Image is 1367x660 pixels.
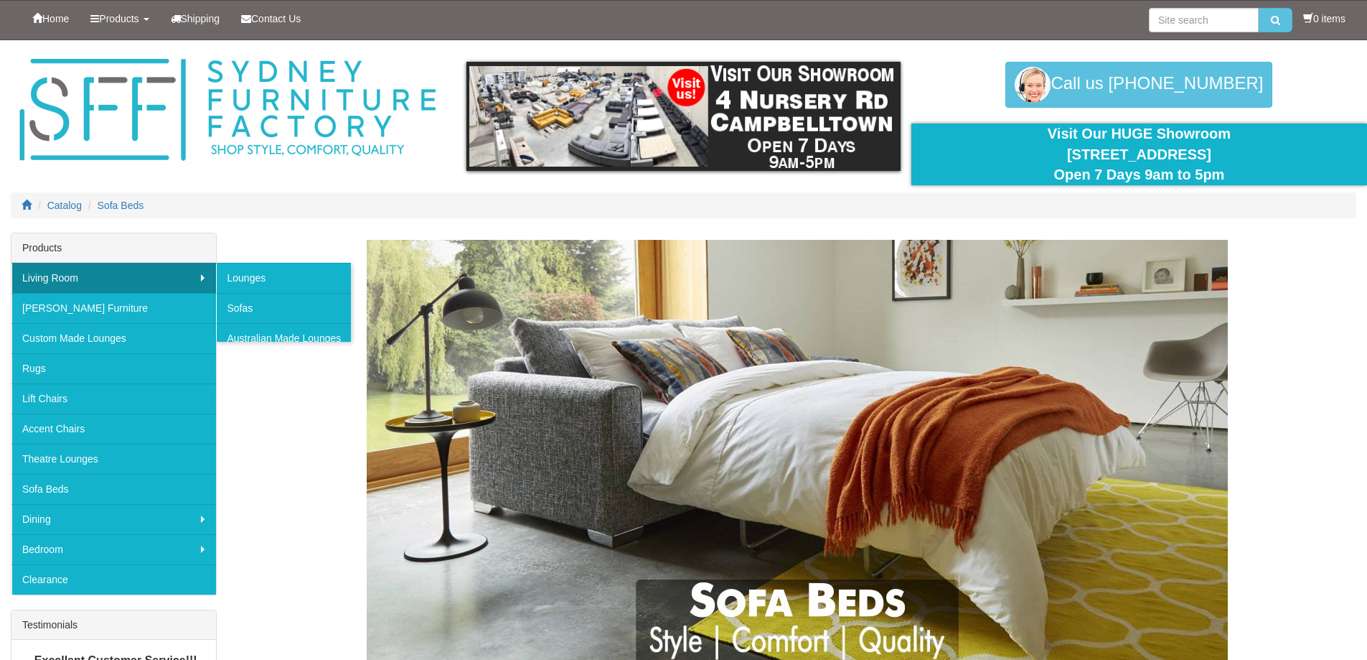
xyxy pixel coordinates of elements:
[230,1,311,37] a: Contact Us
[98,200,144,211] a: Sofa Beds
[160,1,231,37] a: Shipping
[42,13,69,24] span: Home
[11,233,216,263] div: Products
[11,293,216,323] a: [PERSON_NAME] Furniture
[11,444,216,474] a: Theatre Lounges
[466,62,901,171] img: showroom.gif
[922,124,1356,185] div: Visit Our HUGE Showroom [STREET_ADDRESS] Open 7 Days 9am to 5pm
[216,263,351,293] a: Lounges
[216,293,351,323] a: Sofas
[80,1,159,37] a: Products
[251,13,301,24] span: Contact Us
[11,474,216,504] a: Sofa Beds
[11,323,216,353] a: Custom Made Lounges
[1149,8,1259,32] input: Site search
[11,384,216,414] a: Lift Chairs
[11,534,216,564] a: Bedroom
[1303,11,1345,26] li: 0 items
[181,13,220,24] span: Shipping
[22,1,80,37] a: Home
[11,353,216,384] a: Rugs
[11,414,216,444] a: Accent Chairs
[99,13,138,24] span: Products
[11,504,216,534] a: Dining
[216,323,351,353] a: Australian Made Lounges
[11,610,216,640] div: Testimonials
[11,263,216,293] a: Living Room
[11,564,216,595] a: Clearance
[47,200,82,211] a: Catalog
[12,55,443,166] img: Sydney Furniture Factory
